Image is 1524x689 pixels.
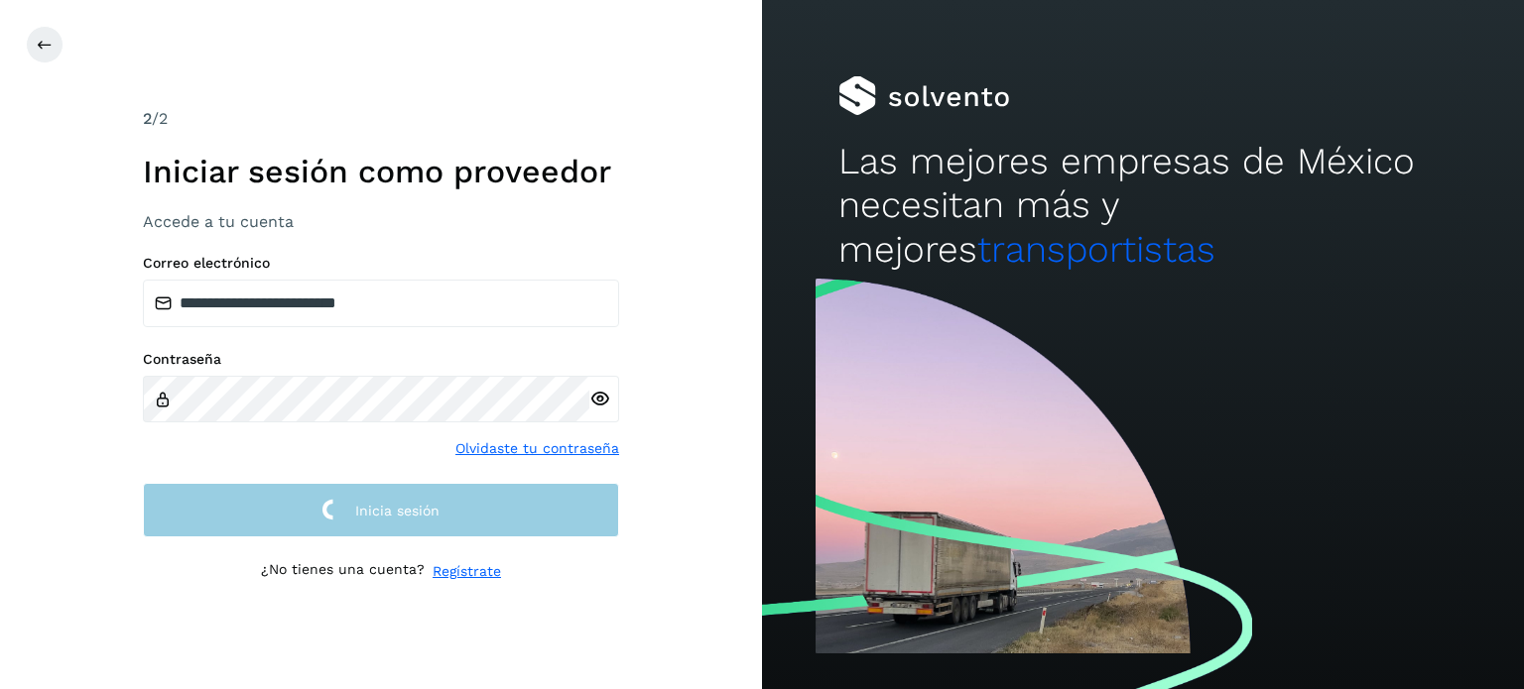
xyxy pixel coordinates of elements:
label: Correo electrónico [143,255,619,272]
label: Contraseña [143,351,619,368]
p: ¿No tienes una cuenta? [261,561,425,582]
span: 2 [143,109,152,128]
div: /2 [143,107,619,131]
h2: Las mejores empresas de México necesitan más y mejores [838,140,1448,272]
a: Olvidaste tu contraseña [455,438,619,459]
button: Inicia sesión [143,483,619,537]
span: Inicia sesión [355,504,440,517]
h1: Iniciar sesión como proveedor [143,153,619,190]
h3: Accede a tu cuenta [143,212,619,231]
a: Regístrate [433,561,501,582]
span: transportistas [977,228,1215,271]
